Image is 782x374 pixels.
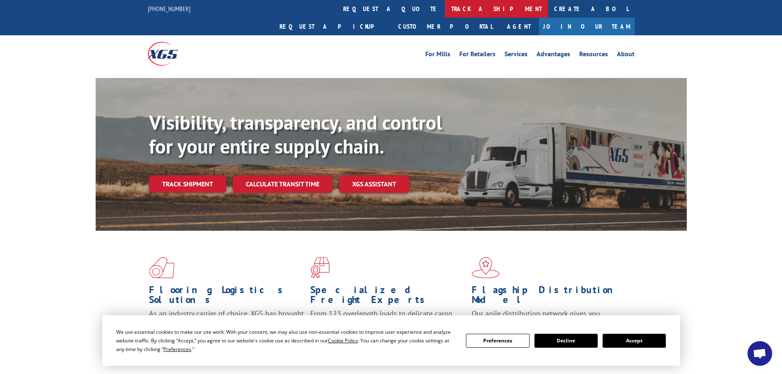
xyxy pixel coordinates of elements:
[149,175,226,193] a: Track shipment
[273,18,392,35] a: Request a pickup
[472,309,623,328] span: Our agile distribution network gives you nationwide inventory management on demand.
[505,51,527,60] a: Services
[537,51,570,60] a: Advantages
[539,18,635,35] a: Join Our Team
[149,257,174,278] img: xgs-icon-total-supply-chain-intelligence-red
[149,309,304,338] span: As an industry carrier of choice, XGS has brought innovation and dedication to flooring logistics...
[102,315,680,366] div: Cookie Consent Prompt
[163,346,191,353] span: Preferences
[310,257,330,278] img: xgs-icon-focused-on-flooring-red
[233,175,333,193] a: Calculate transit time
[459,51,495,60] a: For Retailers
[149,110,442,159] b: Visibility, transparency, and control for your entire supply chain.
[310,285,466,309] h1: Specialized Freight Experts
[499,18,539,35] a: Agent
[579,51,608,60] a: Resources
[534,334,598,348] button: Decline
[149,285,304,309] h1: Flooring Logistics Solutions
[472,257,500,278] img: xgs-icon-flagship-distribution-model-red
[392,18,499,35] a: Customer Portal
[310,309,466,345] p: From 123 overlength loads to delicate cargo, our experienced staff knows the best way to move you...
[339,175,409,193] a: XGS ASSISTANT
[748,341,772,366] a: Open chat
[466,334,529,348] button: Preferences
[603,334,666,348] button: Accept
[116,328,456,353] div: We use essential cookies to make our site work. With your consent, we may also use non-essential ...
[472,285,627,309] h1: Flagship Distribution Model
[328,337,358,344] span: Cookie Policy
[617,51,635,60] a: About
[148,5,190,13] a: [PHONE_NUMBER]
[425,51,450,60] a: For Mills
